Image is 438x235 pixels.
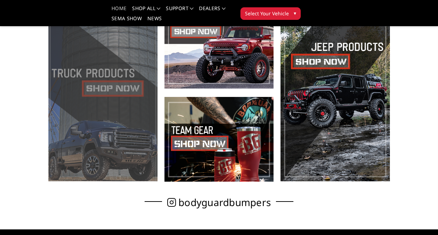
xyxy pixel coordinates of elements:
[240,7,301,20] button: Select Your Vehicle
[166,6,193,16] a: Support
[245,10,289,17] span: Select Your Vehicle
[199,6,225,16] a: Dealers
[294,9,296,17] span: ▾
[112,16,142,26] a: SEMA Show
[112,6,126,16] a: Home
[132,6,160,16] a: shop all
[147,16,162,26] a: News
[178,199,271,206] span: bodyguardbumpers
[403,202,438,235] iframe: Chat Widget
